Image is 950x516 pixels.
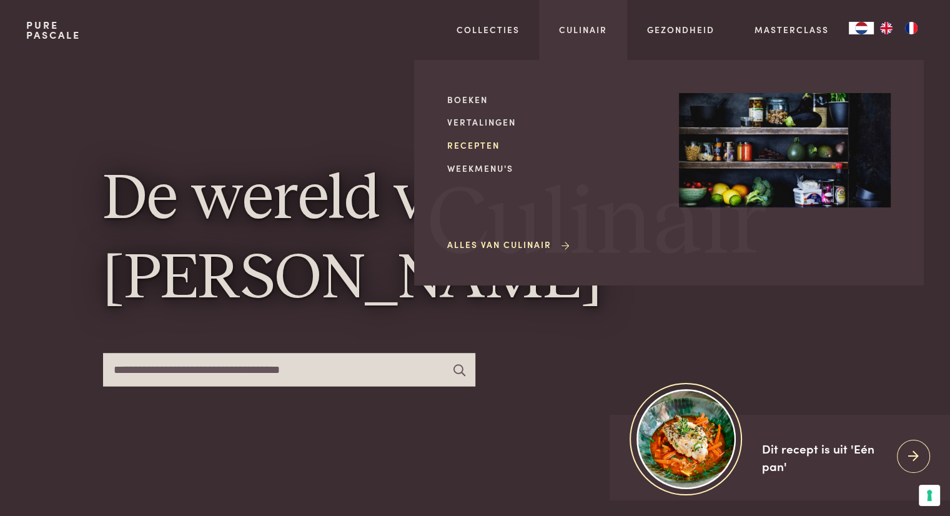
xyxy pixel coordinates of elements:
[457,23,520,36] a: Collecties
[447,139,659,152] a: Recepten
[447,238,571,251] a: Alles van Culinair
[849,22,874,34] div: Language
[447,93,659,106] a: Boeken
[849,22,874,34] a: NL
[636,389,736,489] img: https://admin.purepascale.com/wp-content/uploads/2025/08/home_recept_link.jpg
[849,22,924,34] aside: Language selected: Nederlands
[427,177,767,272] span: Culinair
[447,116,659,129] a: Vertalingen
[755,23,829,36] a: Masterclass
[874,22,899,34] a: EN
[610,415,950,500] a: https://admin.purepascale.com/wp-content/uploads/2025/08/home_recept_link.jpg Dit recept is uit '...
[679,93,891,208] img: Culinair
[874,22,924,34] ul: Language list
[26,20,81,40] a: PurePascale
[647,23,715,36] a: Gezondheid
[103,161,848,320] h1: De wereld van [PERSON_NAME]
[762,440,887,475] div: Dit recept is uit 'Eén pan'
[559,23,607,36] a: Culinair
[447,162,659,175] a: Weekmenu's
[899,22,924,34] a: FR
[919,485,940,506] button: Uw voorkeuren voor toestemming voor trackingtechnologieën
